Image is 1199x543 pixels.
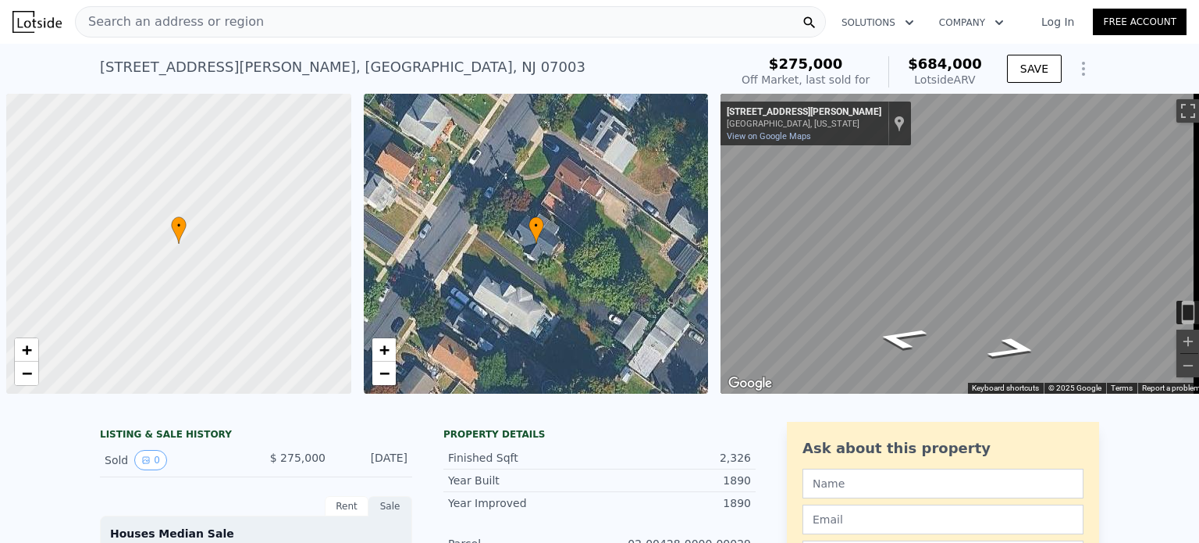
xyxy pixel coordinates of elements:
[100,428,412,444] div: LISTING & SALE HISTORY
[894,115,905,132] a: Show location on map
[76,13,264,31] span: Search an address or region
[1048,384,1101,392] span: © 2025 Google
[528,219,544,233] span: •
[448,450,599,466] div: Finished Sqft
[802,469,1083,498] input: Name
[724,373,776,394] img: Google
[134,450,167,470] button: View historical data
[379,340,389,359] span: +
[802,505,1083,534] input: Email
[802,438,1083,459] div: Ask about this property
[966,332,1061,365] path: Go Southwest, Baldwin Pl
[171,219,187,233] span: •
[769,55,843,72] span: $275,000
[100,56,585,78] div: [STREET_ADDRESS][PERSON_NAME] , [GEOGRAPHIC_DATA] , NJ 07003
[15,338,38,362] a: Zoom in
[110,526,402,541] div: Houses Median Sale
[1068,53,1099,84] button: Show Options
[727,106,881,119] div: [STREET_ADDRESS][PERSON_NAME]
[448,495,599,511] div: Year Improved
[448,473,599,488] div: Year Built
[599,450,751,466] div: 2,326
[270,452,326,464] span: $ 275,000
[908,72,982,88] div: Lotside ARV
[927,9,1016,37] button: Company
[599,473,751,488] div: 1890
[372,338,396,362] a: Zoom in
[854,322,949,355] path: Go Northeast, Baldwin Pl
[1111,384,1133,392] a: Terms
[528,216,544,244] div: •
[325,496,368,516] div: Rent
[742,72,870,88] div: Off Market, last sold for
[15,362,38,385] a: Zoom out
[599,495,751,511] div: 1890
[105,450,244,470] div: Sold
[372,362,396,385] a: Zoom out
[338,450,407,470] div: [DATE]
[443,428,756,441] div: Property details
[368,496,412,516] div: Sale
[379,363,389,383] span: −
[1007,55,1062,83] button: SAVE
[22,340,32,359] span: +
[727,131,811,141] a: View on Google Maps
[908,55,982,72] span: $684,000
[724,373,776,394] a: Open this area in Google Maps (opens a new window)
[22,363,32,383] span: −
[12,11,62,33] img: Lotside
[1093,9,1187,35] a: Free Account
[972,383,1039,394] button: Keyboard shortcuts
[727,119,881,129] div: [GEOGRAPHIC_DATA], [US_STATE]
[1023,14,1093,30] a: Log In
[829,9,927,37] button: Solutions
[171,216,187,244] div: •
